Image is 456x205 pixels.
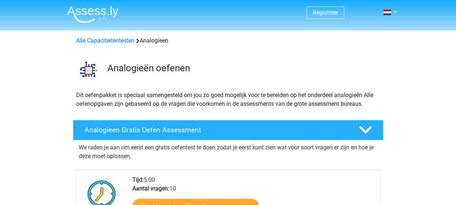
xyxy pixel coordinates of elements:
a: Alle Capaciteitentesten [76,37,135,44]
div: Analogieen [73,36,383,45]
img: Assessly [67,6,119,23]
h4: Analogieen Gratis Oefen Assessment [85,126,347,134]
a: Registreer [313,9,338,16]
b: Aantal vragen: [132,185,169,192]
b: Tijd: [132,176,144,183]
p: Dit oefenpakket is speciaal samengesteld om jou zo goed mogelijk voor te bereiden op het onderdee... [76,91,380,108]
p: We raden je aan om eerst een gratis oefentest te doen zodat je eerst kunt zien wat voor soort vra... [79,143,378,161]
h3: Analogieën oefenen [107,63,378,74]
img: analogieen [73,54,104,85]
a: Analogieen Gratis Oefen Assessment [70,120,386,140]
